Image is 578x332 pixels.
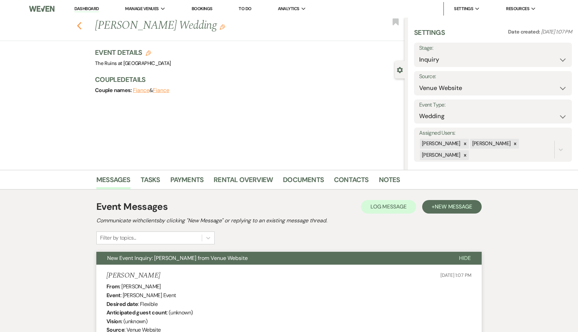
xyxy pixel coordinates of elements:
b: Desired date [106,301,138,308]
label: Event Type: [419,100,567,110]
a: Tasks [141,174,160,189]
a: Dashboard [74,6,99,12]
span: Settings [454,5,473,12]
span: [DATE] 1:07 PM [440,272,472,278]
h5: [PERSON_NAME] [106,271,160,280]
a: Rental Overview [214,174,273,189]
button: +New Message [422,200,482,214]
a: Bookings [192,6,213,12]
h2: Communicate with clients by clicking "New Message" or replying to an existing message thread. [96,217,482,225]
label: Source: [419,72,567,82]
div: Filter by topics... [100,234,136,242]
button: New Event Inquiry: [PERSON_NAME] from Venue Website [96,252,448,265]
button: Fiance [133,88,149,93]
button: Close lead details [397,66,403,73]
span: & [133,87,169,94]
a: Payments [170,174,204,189]
b: Event [106,292,121,299]
b: From [106,283,119,290]
a: Messages [96,174,130,189]
label: Stage: [419,43,567,53]
div: [PERSON_NAME] [420,139,461,149]
h1: [PERSON_NAME] Wedding [95,18,340,34]
img: Weven Logo [29,2,55,16]
b: Vision [106,318,121,325]
span: Couple names: [95,87,133,94]
a: Notes [379,174,400,189]
span: Date created: [508,28,541,35]
a: To Do [239,6,251,12]
h3: Event Details [95,48,171,57]
a: Contacts [334,174,369,189]
span: Analytics [278,5,299,12]
span: Manage Venues [125,5,159,12]
span: New Event Inquiry: [PERSON_NAME] from Venue Website [107,254,248,262]
span: Hide [459,254,471,262]
span: Log Message [370,203,407,210]
a: Documents [283,174,324,189]
span: Resources [506,5,529,12]
h3: Couple Details [95,75,398,84]
b: Anticipated guest count [106,309,167,316]
span: [DATE] 1:07 PM [541,28,572,35]
div: [PERSON_NAME] [470,139,512,149]
button: Hide [448,252,482,265]
span: New Message [435,203,472,210]
div: [PERSON_NAME] [420,150,461,160]
label: Assigned Users: [419,128,567,138]
button: Log Message [361,200,416,214]
h3: Settings [414,28,445,43]
h1: Event Messages [96,200,168,214]
button: Fiance [153,88,169,93]
button: Edit [220,24,225,30]
span: The Ruins at [GEOGRAPHIC_DATA] [95,60,171,67]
